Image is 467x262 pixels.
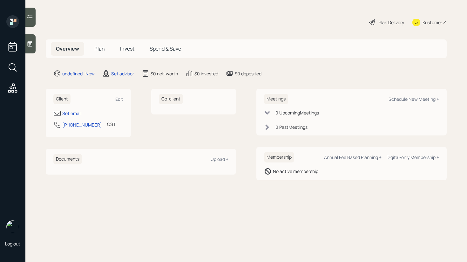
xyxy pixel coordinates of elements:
div: Set email [62,110,81,117]
div: 0 Upcoming Meeting s [275,109,319,116]
h6: Co-client [159,94,183,104]
div: $0 net-worth [151,70,178,77]
div: No active membership [273,168,318,175]
div: [PHONE_NUMBER] [62,121,102,128]
div: Annual Fee Based Planning + [324,154,382,160]
div: $0 invested [194,70,218,77]
div: Upload + [211,156,228,162]
div: 0 Past Meeting s [275,124,308,130]
div: Kustomer [423,19,442,26]
div: $0 deposited [235,70,261,77]
h6: Meetings [264,94,288,104]
span: Spend & Save [150,45,181,52]
h6: Documents [53,154,82,164]
span: Invest [120,45,134,52]
h6: Membership [264,152,294,162]
div: undefined · New [62,70,95,77]
div: CST [107,121,116,128]
div: Log out [5,241,20,247]
span: Overview [56,45,79,52]
div: Plan Delivery [379,19,404,26]
h6: Client [53,94,71,104]
img: retirable_logo.png [6,220,19,233]
div: Edit [115,96,123,102]
div: Digital-only Membership + [387,154,439,160]
span: Plan [94,45,105,52]
div: Set advisor [111,70,134,77]
div: Schedule New Meeting + [389,96,439,102]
